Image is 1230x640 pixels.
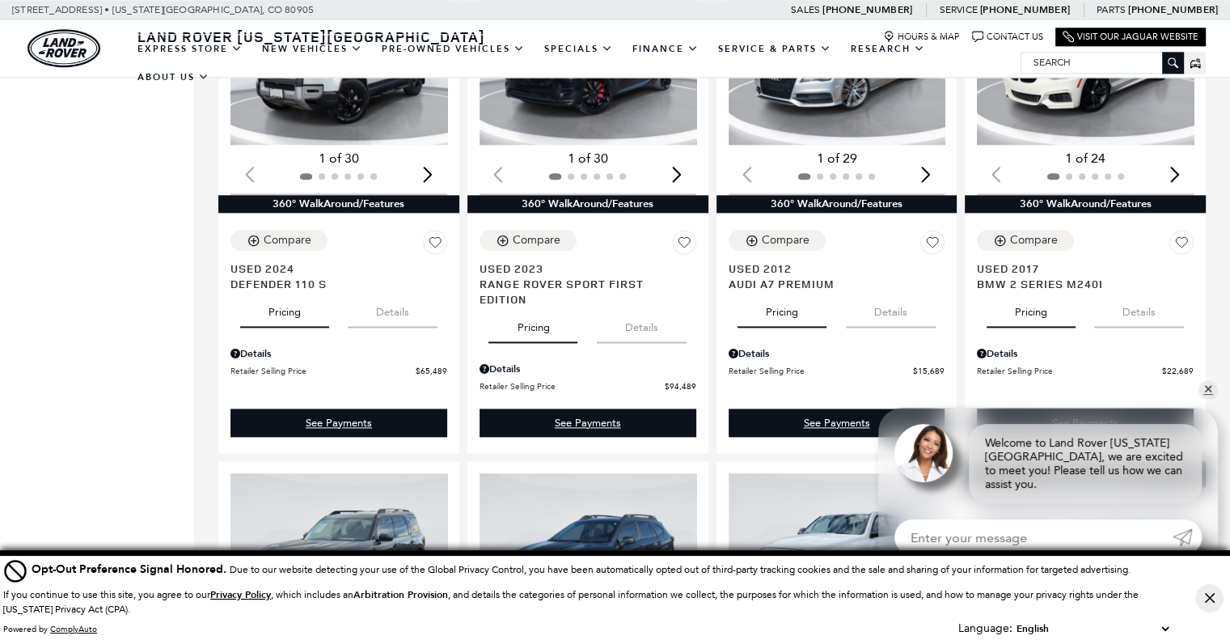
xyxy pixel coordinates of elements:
[729,409,945,437] a: See Payments
[128,35,1021,91] nav: Main Navigation
[480,473,700,638] div: 1 / 2
[1173,519,1202,555] a: Submit
[50,624,97,634] a: ComplyAuto
[480,261,684,276] span: Used 2023
[1169,230,1194,261] button: Save Vehicle
[128,63,219,91] a: About Us
[3,589,1139,615] p: If you continue to use this site, you agree to our , which includes an , and details the categori...
[416,365,447,377] span: $65,489
[913,365,945,377] span: $15,689
[1012,621,1173,637] select: Language Select
[488,307,577,342] button: pricing tab
[252,35,372,63] a: New Vehicles
[980,3,1070,16] a: [PHONE_NUMBER]
[729,473,949,638] img: 2014 Ram 1500 Sport 1
[729,365,945,377] a: Retailer Selling Price $15,689
[729,473,949,638] div: 1 / 2
[467,195,708,213] div: 360° WalkAround/Features
[1128,3,1218,16] a: [PHONE_NUMBER]
[729,346,945,361] div: Pricing Details - Audi A7 Premium
[535,35,623,63] a: Specials
[480,409,696,437] div: undefined - Range Rover Sport First Edition
[32,562,230,577] span: Opt-Out Preference Signal Honored .
[729,409,945,437] div: undefined - Audi A7 Premium
[977,150,1194,167] div: 1 of 24
[480,261,696,307] a: Used 2023Range Rover Sport First Edition
[1094,291,1184,327] button: details tab
[230,261,447,291] a: Used 2024Defender 110 S
[218,195,459,213] div: 360° WalkAround/Features
[264,233,311,248] div: Compare
[894,519,1173,555] input: Enter your message
[1164,157,1186,193] div: Next slide
[230,276,435,291] span: Defender 110 S
[729,261,933,276] span: Used 2012
[480,362,696,376] div: Pricing Details - Range Rover Sport First Edition
[417,157,439,193] div: Next slide
[958,623,1012,634] div: Language:
[987,291,1076,327] button: pricing tab
[729,261,945,291] a: Used 2012Audi A7 Premium
[1162,365,1194,377] span: $22,689
[965,195,1206,213] div: 360° WalkAround/Features
[729,230,826,251] button: Compare Vehicle
[353,588,448,601] strong: Arbitration Provision
[372,35,535,63] a: Pre-Owned Vehicles
[230,473,450,638] div: 1 / 2
[915,157,936,193] div: Next slide
[977,365,1194,377] a: Retailer Selling Price $22,689
[716,195,957,213] div: 360° WalkAround/Features
[894,424,953,482] img: Agent profile photo
[846,291,936,327] button: details tab
[969,424,1202,503] div: Welcome to Land Rover [US_STATE][GEOGRAPHIC_DATA], we are excited to meet you! Please tell us how...
[480,276,684,307] span: Range Rover Sport First Edition
[883,31,960,43] a: Hours & Map
[665,380,696,392] span: $94,489
[423,230,447,261] button: Save Vehicle
[3,625,97,634] div: Powered by
[480,380,665,392] span: Retailer Selling Price
[230,409,447,437] div: undefined - Defender 110 S
[977,261,1181,276] span: Used 2017
[977,230,1074,251] button: Compare Vehicle
[920,230,945,261] button: Save Vehicle
[1021,53,1183,72] input: Search
[230,150,447,167] div: 1 of 30
[729,150,945,167] div: 1 of 29
[623,35,708,63] a: Finance
[230,473,450,638] img: 2023 Ford Bronco Sport Big Bend 1
[1063,31,1198,43] a: Visit Our Jaguar Website
[480,409,696,437] a: See Payments
[708,35,841,63] a: Service & Parts
[977,261,1194,291] a: Used 2017BMW 2 Series M240i
[230,409,447,437] a: See Payments
[480,380,696,392] a: Retailer Selling Price $94,489
[672,230,696,261] button: Save Vehicle
[27,29,100,67] img: Land Rover
[597,307,687,342] button: details tab
[128,27,495,46] a: Land Rover [US_STATE][GEOGRAPHIC_DATA]
[791,4,820,15] span: Sales
[480,473,700,638] img: 2022 Subaru Outback Wilderness 1
[939,4,977,15] span: Service
[729,276,933,291] span: Audi A7 Premium
[977,365,1162,377] span: Retailer Selling Price
[32,561,1131,578] div: Due to our website detecting your use of the Global Privacy Control, you have been automatically ...
[841,35,935,63] a: Research
[1010,233,1058,248] div: Compare
[128,35,252,63] a: EXPRESS STORE
[513,233,560,248] div: Compare
[1097,4,1126,15] span: Parts
[230,261,435,276] span: Used 2024
[822,3,912,16] a: [PHONE_NUMBER]
[729,365,914,377] span: Retailer Selling Price
[230,365,416,377] span: Retailer Selling Price
[738,291,826,327] button: pricing tab
[348,291,437,327] button: details tab
[230,346,447,361] div: Pricing Details - Defender 110 S
[666,157,688,193] div: Next slide
[977,276,1181,291] span: BMW 2 Series M240i
[972,31,1043,43] a: Contact Us
[480,150,696,167] div: 1 of 30
[480,230,577,251] button: Compare Vehicle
